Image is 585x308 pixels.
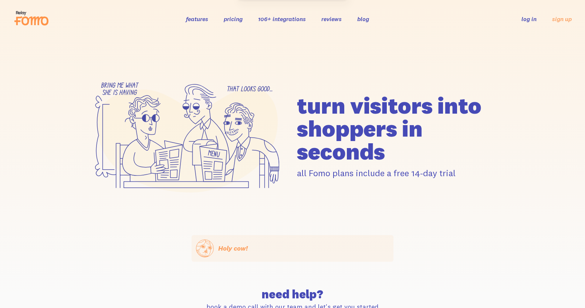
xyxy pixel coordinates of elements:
[224,15,243,23] a: pricing
[357,15,369,23] a: blog
[186,15,208,23] a: features
[297,94,499,163] h1: turn visitors into shoppers in seconds
[321,15,342,23] a: reviews
[258,15,306,23] a: 106+ integrations
[196,288,389,300] h2: need help?
[218,244,248,252] span: Holy cow!
[297,167,499,179] p: all Fomo plans include a free 14-day trial
[521,15,537,23] a: log in
[552,15,572,23] a: sign up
